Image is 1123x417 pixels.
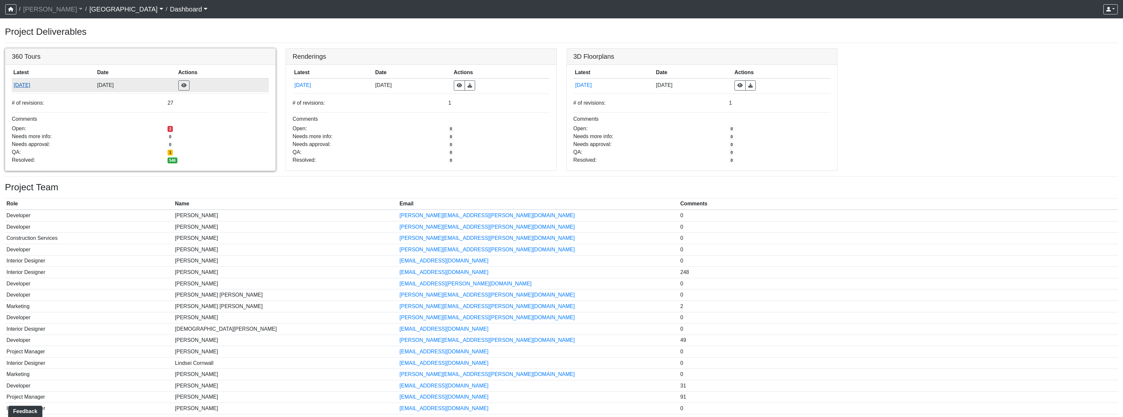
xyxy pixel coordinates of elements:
td: [PERSON_NAME] [173,255,398,267]
a: [EMAIL_ADDRESS][DOMAIN_NAME] [400,326,489,332]
td: 49 [679,335,1118,346]
td: wY9WFftzMbLk77coKQPAQG [573,78,654,92]
td: 31 [679,380,1118,392]
td: [PERSON_NAME] [PERSON_NAME] [173,289,398,301]
a: [EMAIL_ADDRESS][DOMAIN_NAME] [400,360,489,366]
td: Interior Designer [5,323,173,335]
td: Project Manager [5,391,173,403]
td: [PERSON_NAME] [173,244,398,255]
td: [PERSON_NAME] [PERSON_NAME] [173,301,398,312]
td: Developer [5,312,173,323]
td: 2 [679,301,1118,312]
td: Interior Designer [5,403,173,414]
td: etrfaHZ9L87rAQWQHhQgrU [292,78,373,92]
td: [PERSON_NAME] [173,346,398,358]
a: [PERSON_NAME][EMAIL_ADDRESS][PERSON_NAME][DOMAIN_NAME] [400,303,575,309]
a: [EMAIL_ADDRESS][DOMAIN_NAME] [400,394,489,400]
td: [PERSON_NAME] [173,278,398,289]
td: 0 [679,244,1118,255]
td: Marketing [5,369,173,380]
a: [EMAIL_ADDRESS][DOMAIN_NAME] [400,258,489,263]
iframe: Ybug feedback widget [5,404,44,417]
td: [PERSON_NAME] [173,369,398,380]
a: [PERSON_NAME][EMAIL_ADDRESS][PERSON_NAME][DOMAIN_NAME] [400,247,575,252]
a: [PERSON_NAME][EMAIL_ADDRESS][PERSON_NAME][DOMAIN_NAME] [400,337,575,343]
td: [DEMOGRAPHIC_DATA][PERSON_NAME] [173,323,398,335]
a: Dashboard [170,3,208,16]
td: [PERSON_NAME] [173,267,398,278]
h3: Project Team [5,182,1118,193]
td: Developer [5,278,173,289]
td: 0 [679,278,1118,289]
a: [PERSON_NAME] [23,3,83,16]
span: / [16,3,23,16]
td: [PERSON_NAME] [173,403,398,414]
td: 0 [679,403,1118,414]
td: Project Manager [5,346,173,358]
th: Name [173,198,398,210]
th: Email [398,198,679,210]
td: Developer [5,289,173,301]
a: [PERSON_NAME][EMAIL_ADDRESS][PERSON_NAME][DOMAIN_NAME] [400,371,575,377]
button: [DATE] [13,81,94,90]
button: [DATE] [294,81,372,90]
td: 248 [679,267,1118,278]
td: 0 [679,323,1118,335]
td: Developer [5,380,173,392]
td: Developer [5,335,173,346]
td: [PERSON_NAME] [173,391,398,403]
span: / [163,3,170,16]
td: Developer [5,221,173,233]
td: Interior Designer [5,255,173,267]
td: 0 [679,210,1118,221]
td: 0 [679,221,1118,233]
td: Lindsei Cornwall [173,357,398,369]
td: Developer [5,244,173,255]
td: Interior Designer [5,357,173,369]
a: [PERSON_NAME][EMAIL_ADDRESS][PERSON_NAME][DOMAIN_NAME] [400,292,575,298]
a: [PERSON_NAME][EMAIL_ADDRESS][PERSON_NAME][DOMAIN_NAME] [400,224,575,230]
td: [PERSON_NAME] [173,233,398,244]
h3: Project Deliverables [5,26,1118,37]
td: Interior Designer [5,267,173,278]
td: [PERSON_NAME] [173,210,398,221]
td: [PERSON_NAME] [173,380,398,392]
td: Construction Services [5,233,173,244]
a: [GEOGRAPHIC_DATA] [89,3,163,16]
td: 0 [679,255,1118,267]
a: [EMAIL_ADDRESS][DOMAIN_NAME] [400,269,489,275]
td: 0 [679,233,1118,244]
a: [EMAIL_ADDRESS][DOMAIN_NAME] [400,406,489,411]
a: [EMAIL_ADDRESS][PERSON_NAME][DOMAIN_NAME] [400,281,532,286]
th: Comments [679,198,1118,210]
td: Marketing [5,301,173,312]
td: 0 [679,346,1118,358]
a: [PERSON_NAME][EMAIL_ADDRESS][PERSON_NAME][DOMAIN_NAME] [400,235,575,241]
td: 0 [679,289,1118,301]
a: [PERSON_NAME][EMAIL_ADDRESS][PERSON_NAME][DOMAIN_NAME] [400,315,575,320]
td: 0 [679,312,1118,323]
td: [PERSON_NAME] [173,335,398,346]
td: f4Phw4wXRhmhnXHK7m9xrh [12,78,96,92]
td: [PERSON_NAME] [173,312,398,323]
th: Role [5,198,173,210]
td: Developer [5,210,173,221]
td: 91 [679,391,1118,403]
button: [DATE] [575,81,653,90]
a: [EMAIL_ADDRESS][DOMAIN_NAME] [400,349,489,354]
td: [PERSON_NAME] [173,221,398,233]
a: [EMAIL_ADDRESS][DOMAIN_NAME] [400,383,489,388]
td: 0 [679,357,1118,369]
span: / [83,3,89,16]
a: [PERSON_NAME][EMAIL_ADDRESS][PERSON_NAME][DOMAIN_NAME] [400,213,575,218]
td: 0 [679,369,1118,380]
